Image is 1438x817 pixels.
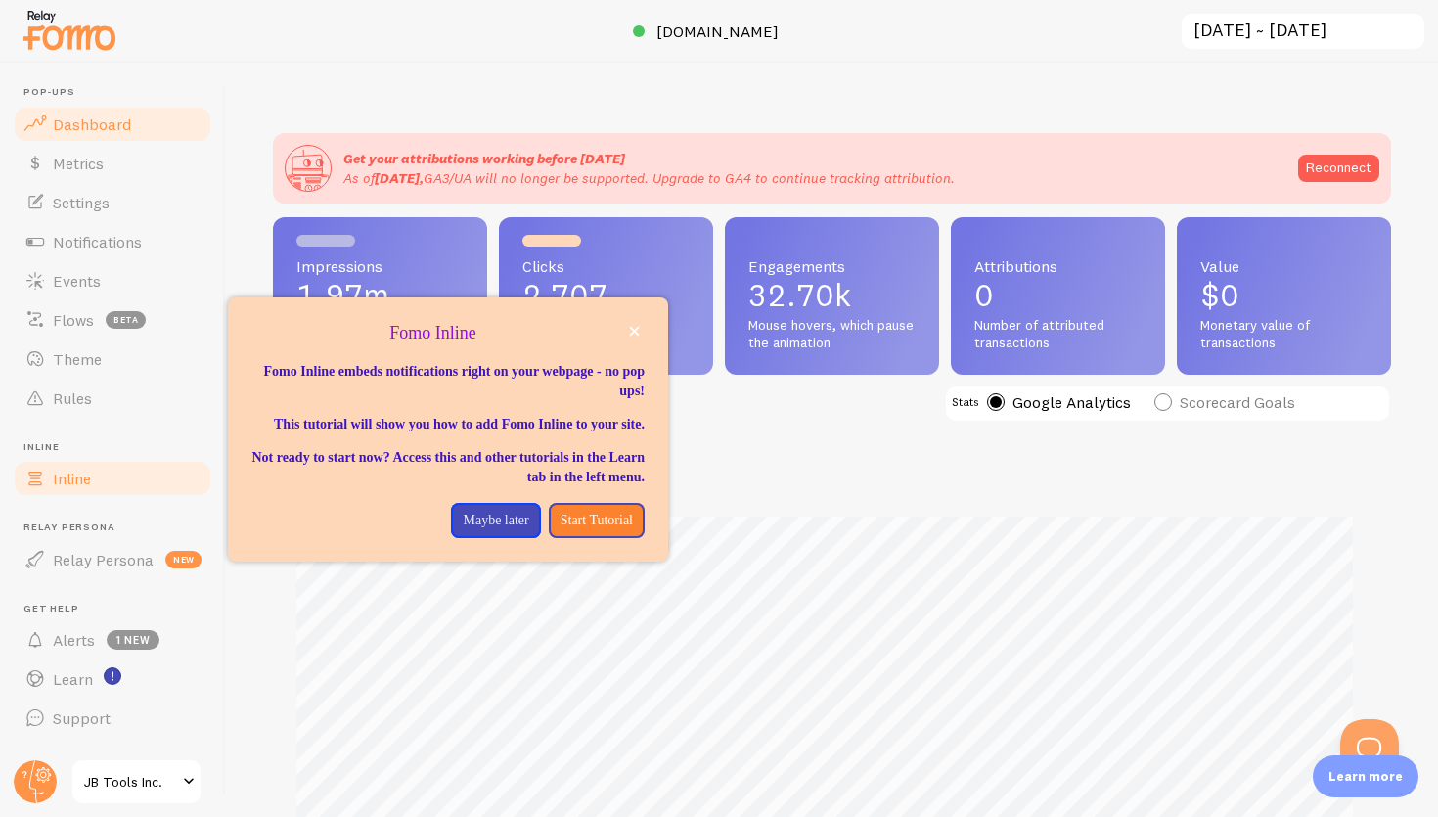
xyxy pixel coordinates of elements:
svg: <p>Watch New Feature Tutorials!</p> [104,667,121,685]
div: Fomo Inline [228,297,668,562]
span: Engagements [748,258,916,274]
label: Google Analytics [987,393,1131,411]
span: JB Tools Inc. [84,770,177,794]
span: Notifications [53,232,142,251]
div: Stats [952,396,979,415]
div: Learn more [1313,755,1418,797]
img: fomo-relay-logo-orange.svg [21,5,118,55]
span: As of GA3/UA will no longer be supported. Upgrade to GA4 to continue tracking attribution. [343,169,955,187]
p: Maybe later [463,511,528,530]
span: Metrics [53,154,104,173]
span: Pop-ups [23,86,213,99]
a: Theme [12,340,213,379]
span: Clicks [522,258,690,274]
p: 32.70k [748,280,916,311]
p: Start Tutorial [561,511,633,530]
span: Events [53,271,101,291]
iframe: Help Scout Beacon - Open [1340,719,1399,778]
a: Events [12,261,213,300]
span: Get your attributions working before [DATE] [343,150,625,167]
span: 1 new [107,630,159,650]
span: Mouse hovers, which pause the animation [748,317,916,351]
span: Number of attributed transactions [974,317,1142,351]
label: Scorecard Goals [1154,393,1295,411]
span: Monetary value of transactions [1200,317,1368,351]
a: Rules [12,379,213,418]
span: Value [1200,258,1368,274]
span: Rules [53,388,92,408]
a: Notifications [12,222,213,261]
span: Theme [53,349,102,369]
p: Fomo Inline embeds notifications right on your webpage - no pop ups! [251,362,645,401]
a: Flows beta [12,300,213,340]
p: This tutorial will show you how to add Fomo Inline to your site. [251,415,645,434]
a: Learn [12,659,213,699]
p: 2,707 [522,280,690,311]
span: Support [53,708,111,728]
span: $0 [1200,276,1239,314]
span: Inline [23,441,213,454]
p: 1.97m [296,280,464,311]
a: Reconnect [1298,155,1379,182]
button: Start Tutorial [549,503,645,538]
span: Inline [53,469,91,488]
span: Impressions [296,258,464,274]
span: [DATE], [375,169,424,187]
span: Get Help [23,603,213,615]
a: JB Tools Inc. [70,758,202,805]
p: Not ready to start now? Access this and other tutorials in the Learn tab in the left menu. [251,448,645,487]
button: close, [624,321,645,341]
a: Metrics [12,144,213,183]
a: Relay Persona new [12,540,213,579]
a: Dashboard [12,105,213,144]
button: Maybe later [451,503,540,538]
p: 0 [974,280,1142,311]
span: Relay Persona [23,522,213,534]
span: Dashboard [53,114,131,134]
span: beta [106,311,146,329]
span: Learn [53,669,93,689]
a: Alerts 1 new [12,620,213,659]
p: Learn more [1328,767,1403,786]
a: Settings [12,183,213,222]
span: new [165,551,202,568]
span: Settings [53,193,110,212]
span: Flows [53,310,94,330]
p: Fomo Inline [251,321,645,346]
span: Relay Persona [53,550,154,569]
a: Support [12,699,213,738]
span: Alerts [53,630,95,650]
span: Attributions [974,258,1142,274]
a: Inline [12,459,213,498]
